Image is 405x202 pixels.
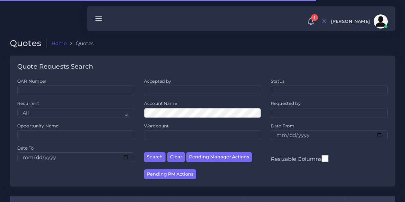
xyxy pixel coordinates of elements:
label: Requested by [271,100,301,106]
a: Home [51,40,67,47]
label: Resizable Columns [271,154,329,163]
button: Pending Manager Actions [186,152,252,162]
img: avatar [374,14,388,29]
span: 1 [311,14,318,21]
h4: Quote Requests Search [17,63,93,71]
span: [PERSON_NAME] [331,19,370,24]
label: Date From [271,123,294,129]
label: Date To [17,145,34,151]
button: Clear [167,152,185,162]
input: Resizable Columns [322,154,329,163]
label: QAR Number [17,78,46,84]
a: 1 [305,18,317,25]
button: Search [144,152,166,162]
label: Wordcount [144,123,169,129]
h2: Quotes [10,38,46,49]
li: Quotes [67,40,94,47]
label: Status [271,78,285,84]
label: Opportunity Name [17,123,58,129]
label: Recurrent [17,100,39,106]
label: Account Name [144,100,177,106]
a: [PERSON_NAME]avatar [328,14,390,29]
label: Accepted by [144,78,172,84]
button: Pending PM Actions [144,169,196,179]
